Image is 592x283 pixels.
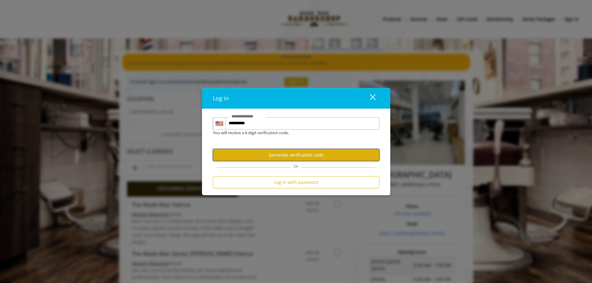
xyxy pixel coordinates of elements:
[208,130,375,136] div: You will receive a 6-digit verification code.
[213,149,379,161] button: Generate verification code
[358,92,379,105] button: close dialog
[213,94,229,102] span: Log in
[291,164,301,169] span: Or
[363,94,375,103] div: close dialog
[213,176,379,189] button: Log in with password
[213,117,225,130] div: Country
